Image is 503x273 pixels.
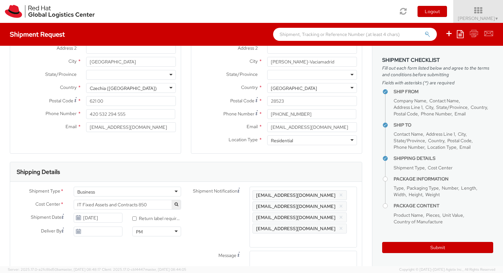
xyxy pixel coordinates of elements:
span: Location Type [229,137,258,143]
span: Country [471,104,487,110]
h3: Shipment Checklist [382,57,493,63]
span: Address 2 [238,45,258,51]
span: [EMAIL_ADDRESS][DOMAIN_NAME] [256,192,335,198]
button: Logout [418,6,447,17]
button: × [339,202,343,210]
span: Email [65,124,77,129]
span: Packaging Type [407,185,439,191]
span: Email [455,111,466,117]
input: Shipment, Tracking or Reference Number (at least 4 chars) [273,28,437,41]
div: Business [77,189,95,195]
h3: Shipping Details [17,169,60,175]
span: Email [459,144,471,150]
span: [EMAIL_ADDRESS][DOMAIN_NAME] [256,203,335,209]
span: master, [DATE] 08:48:17 [61,267,101,272]
span: Postal Code [394,111,418,117]
span: Shipment Date [31,214,62,221]
span: Location Type [427,144,456,150]
span: Copyright © [DATE]-[DATE] Agistix Inc., All Rights Reserved [399,267,495,272]
div: Czechia ([GEOGRAPHIC_DATA]) [90,85,157,92]
span: Fields with asterisks (*) are required [382,79,493,86]
span: Message [218,252,236,258]
span: City [425,104,433,110]
h4: Package Information [394,177,493,181]
span: Address 2 [57,45,77,51]
span: Company Name [394,98,426,104]
span: Country [428,138,444,144]
span: Deliver By [41,228,62,234]
span: Contact Name [429,98,459,104]
span: Postal Code [230,98,254,104]
span: City [250,58,258,64]
span: Shipment Type [394,165,425,171]
span: Shipment Type [29,188,60,195]
span: IT Fixed Assets and Contracts 850 [77,202,177,208]
div: [GEOGRAPHIC_DATA] [271,85,317,92]
span: Weight [425,192,440,197]
span: Width [394,192,406,197]
span: Phone Number [223,111,254,117]
span: Cost Center [428,165,453,171]
span: City [458,131,466,137]
span: Phone Number [46,111,77,116]
h4: Ship To [394,123,493,128]
span: [EMAIL_ADDRESS][DOMAIN_NAME] [256,214,335,220]
span: State/Province [45,71,77,77]
span: Email [247,124,258,129]
span: Country [241,84,258,90]
span: Unit Value [442,212,463,218]
span: Client: 2025.17.0-cb14447 [102,267,186,272]
h4: Package Content [394,203,493,208]
span: Postal Code [447,138,472,144]
span: IT Fixed Assets and Contracts 850 [74,200,181,210]
button: × [339,225,343,232]
span: ▼ [495,16,499,21]
span: Phone Number [421,111,452,117]
span: Shipment Notification [193,188,237,195]
span: State/Province [226,71,258,77]
button: × [339,191,343,199]
span: Product Name [394,212,423,218]
h4: Shipment Request [10,31,65,38]
h4: Ship From [394,89,493,94]
span: [EMAIL_ADDRESS][DOMAIN_NAME] [256,226,335,231]
span: Height [409,192,422,197]
span: Cost Center [35,201,60,208]
span: Phone Number [394,144,424,150]
h4: Shipping Details [394,156,493,161]
span: Type [394,185,404,191]
button: Submit [382,242,493,253]
span: City [68,58,77,64]
div: Residential [271,137,293,144]
span: [PERSON_NAME] [458,15,499,21]
span: Postal Code [49,98,73,104]
span: Length [461,185,476,191]
span: Address Line 1 [394,104,422,110]
span: State/Province [394,138,425,144]
span: master, [DATE] 08:44:05 [145,267,186,272]
span: Country of Manufacture [394,219,443,225]
span: Address Line 1 [426,131,455,137]
span: Pieces [426,212,439,218]
button: × [339,213,343,221]
input: Return label required [132,216,137,221]
span: Country [60,84,77,90]
span: Fill out each form listed below and agree to the terms and conditions before submitting [382,65,493,78]
span: Server: 2025.17.0-a2fc8bd50ba [8,267,101,272]
div: PM [136,229,143,235]
label: Return label required [132,214,181,222]
img: rh-logistics-00dfa346123c4ec078e1.svg [5,5,95,18]
span: State/Province [436,104,468,110]
span: Contact Name [394,131,423,137]
span: Number [442,185,458,191]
